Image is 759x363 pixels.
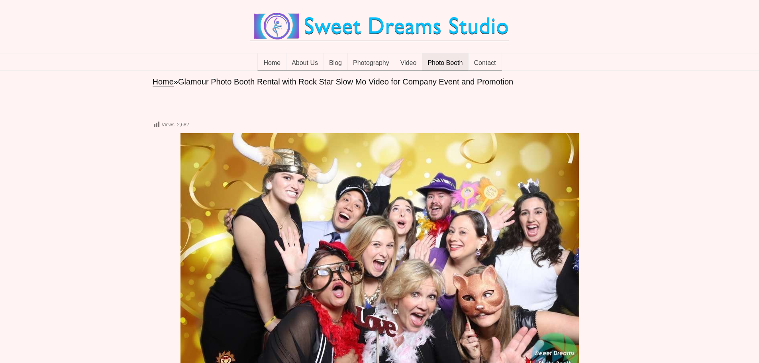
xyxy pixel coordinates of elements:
a: Home [257,53,286,71]
span: Views: [162,122,176,128]
a: Contact [468,53,502,71]
a: Photo Booth [422,53,469,71]
span: Glamour Photo Booth Rental with Rock Star Slow Mo Video for Company Event and Promotion [178,77,513,86]
a: Blog [324,53,348,71]
a: Home [153,77,174,86]
a: Photography [347,53,395,71]
span: Home [263,59,280,67]
span: 2,682 [177,122,189,128]
a: Video [395,53,423,71]
span: Photo Booth [428,59,463,67]
span: Blog [329,59,342,67]
nav: breadcrumbs [153,77,607,87]
span: Contact [474,59,496,67]
img: Best Wedding Event Photography Photo Booth Videography NJ NY [250,12,509,41]
span: Photography [353,59,389,67]
span: » [174,77,178,86]
span: Video [400,59,417,67]
a: About Us [286,53,324,71]
span: About Us [292,59,318,67]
